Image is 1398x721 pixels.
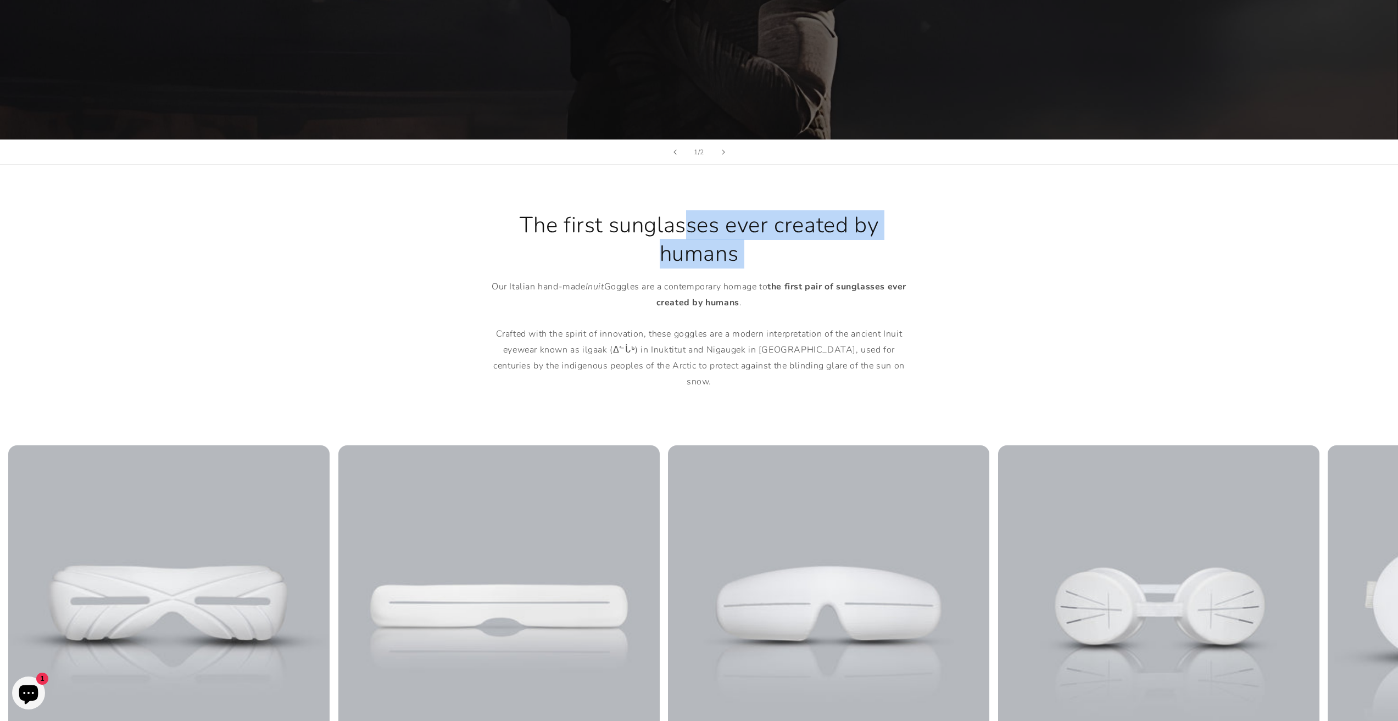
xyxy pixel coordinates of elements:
button: Previous slide [663,140,687,164]
strong: ever created by humans [656,281,906,309]
inbox-online-store-chat: Shopify online store chat [9,677,48,712]
em: Inuit [586,281,604,293]
span: / [698,147,700,158]
strong: the first pair of sunglasses [767,281,885,293]
span: 1 [694,147,698,158]
p: Our Italian hand-made Goggles are a contemporary homage to . Crafted with the spirit of innovatio... [485,279,914,390]
button: Next slide [711,140,736,164]
span: 2 [700,147,704,158]
h2: The first sunglasses ever created by humans [485,211,914,268]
